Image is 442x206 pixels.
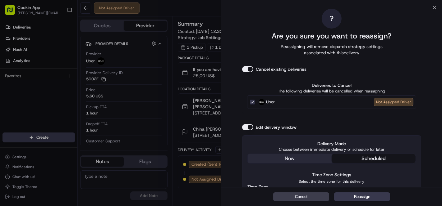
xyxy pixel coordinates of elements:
[259,99,265,105] img: Uber
[334,192,390,201] button: Reassign
[332,154,416,163] button: scheduled
[21,65,79,70] div: We're available if you need us!
[6,6,19,18] img: Nash
[50,87,102,98] a: 💻API Documentation
[6,59,17,70] img: 1736555255976-a54dd68f-1ca7-489b-9aae-adbdc363a1c4
[272,31,392,41] h2: Are you sure you want to reassign?
[273,192,329,201] button: Cancel
[6,25,113,34] p: Welcome 👋
[247,147,416,152] p: Choose between immediate delivery or schedule for later
[53,90,58,95] div: 💻
[62,105,75,110] span: Pylon
[266,99,275,105] span: Uber
[12,90,48,96] span: Knowledge Base
[106,61,113,68] button: Start new chat
[256,124,297,130] label: Edit delivery window
[16,40,103,46] input: Clear
[247,141,416,147] label: Delivery Mode
[322,9,342,29] div: ?
[59,90,100,96] span: API Documentation
[247,88,416,94] p: The following deliveries will be cancelled when reassigning
[6,90,11,95] div: 📗
[247,185,269,189] label: Time Zone
[256,66,306,72] label: Cancel existing deliveries
[247,179,416,184] p: Select the time zone for this delivery
[21,59,102,65] div: Start new chat
[44,105,75,110] a: Powered byPylon
[247,82,416,88] label: Deliveries to Cancel
[248,154,332,163] button: now
[4,87,50,98] a: 📗Knowledge Base
[272,43,391,56] span: Reassigning will remove dispatch strategy settings associated with this delivery
[312,172,351,177] label: Time Zone Settings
